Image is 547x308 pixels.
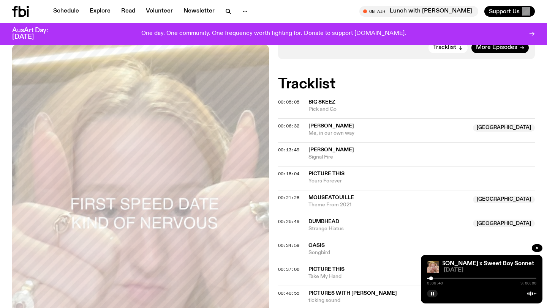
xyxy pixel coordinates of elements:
span: 00:40:55 [278,290,299,296]
span: Big Skeez [308,99,335,105]
span: Yours Forever [308,178,535,185]
span: Take My Hand [308,273,535,280]
span: [DATE] [444,267,536,273]
span: 00:21:28 [278,195,299,201]
span: Signal Fire [308,154,535,161]
span: Tracklist [433,45,456,50]
span: [GEOGRAPHIC_DATA] [473,220,535,227]
span: Theme From 2021 [308,201,468,209]
span: Oasis [308,243,325,248]
span: pictures with [PERSON_NAME] [308,291,397,296]
span: More Episodes [476,45,517,50]
span: 3:00:00 [520,281,536,285]
span: Strange Hiatus [308,225,468,233]
span: ticking sound [308,297,468,304]
a: Schedule [49,6,84,17]
span: 00:25:49 [278,218,299,225]
button: On AirLunch with [PERSON_NAME] [359,6,478,17]
h3: AusArt Day: [DATE] [12,27,61,40]
a: Explore [85,6,115,17]
button: Support Us [484,6,535,17]
a: More Episodes [471,42,529,53]
button: 00:34:59 [278,244,299,248]
h2: Tracklist [278,77,535,91]
span: [GEOGRAPHIC_DATA] [473,124,535,132]
span: 00:34:59 [278,242,299,248]
button: 00:13:49 [278,148,299,152]
button: 00:21:28 [278,196,299,200]
button: 00:25:49 [278,220,299,224]
span: Mouseatouille [308,195,354,200]
span: [GEOGRAPHIC_DATA] [473,196,535,203]
span: 00:13:49 [278,147,299,153]
button: 00:40:55 [278,291,299,295]
a: Volunteer [141,6,177,17]
span: 00:05:05 [278,99,299,105]
span: Picture This [308,171,345,176]
button: 00:37:06 [278,267,299,272]
span: Me, in our own way [308,130,468,137]
span: Dumbhead [308,219,339,224]
button: Tracklist [428,42,468,53]
span: 00:06:32 [278,123,299,129]
span: 0:06:40 [427,281,443,285]
span: 00:18:04 [278,171,299,177]
span: Support Us [489,8,520,15]
span: Picture This [308,267,345,272]
span: Pick and Go [308,106,535,113]
a: Newsletter [179,6,219,17]
p: One day. One community. One frequency worth fighting for. Donate to support [DOMAIN_NAME]. [141,30,406,37]
button: 00:18:04 [278,172,299,176]
a: SPEED DATE SXSW | Picture This x [PERSON_NAME] x Sweet Boy Sonnet [329,261,534,267]
button: 00:06:32 [278,124,299,128]
span: [PERSON_NAME] [308,147,354,152]
button: 00:05:05 [278,100,299,104]
a: Read [117,6,140,17]
span: 00:37:06 [278,266,299,272]
span: [PERSON_NAME] [308,123,354,129]
span: Songbird [308,249,535,256]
